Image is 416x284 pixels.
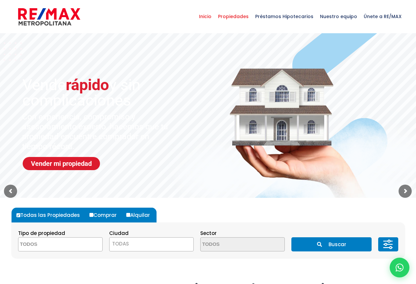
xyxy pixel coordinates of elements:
[66,76,109,94] span: rápido
[109,237,194,251] span: TODAS
[125,208,157,222] label: Alquilar
[16,213,20,217] input: Todas las Propiedades
[22,77,186,108] sr7-txt: Vende y sin complicaciones
[201,238,264,252] textarea: Search
[196,7,215,26] span: Inicio
[18,7,80,27] img: remax-metropolitana-logo
[200,230,217,237] span: Sector
[15,208,86,222] label: Todas las Propiedades
[112,240,129,247] span: TODAS
[317,7,360,26] span: Nuestro equipo
[126,213,130,217] input: Alquilar
[252,7,317,26] span: Préstamos Hipotecarios
[88,208,123,222] label: Comprar
[109,230,129,237] span: Ciudad
[23,157,100,170] a: Vender mi propiedad
[18,230,65,237] span: Tipo de propiedad
[89,213,93,217] input: Comprar
[291,237,372,251] button: Buscar
[18,238,82,252] textarea: Search
[110,239,193,248] span: TODAS
[360,7,405,26] span: Únete a RE/MAX
[215,7,252,26] span: Propiedades
[22,112,173,151] sr7-txt: Con experiencia, compromiso y asesoramiento experto, hacemos que tu propiedad encuentre comprador...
